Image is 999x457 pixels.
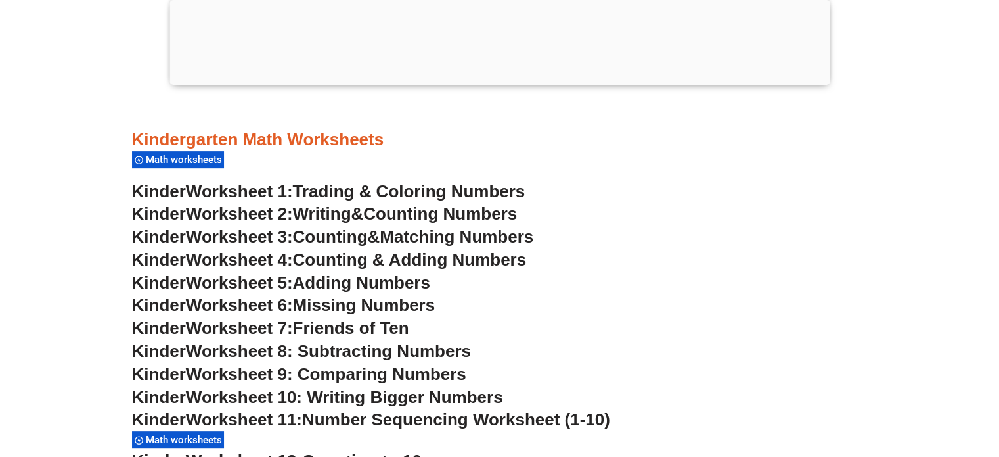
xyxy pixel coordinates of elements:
[132,204,186,224] span: Kinder
[132,227,186,247] span: Kinder
[186,204,293,224] span: Worksheet 2:
[186,227,293,247] span: Worksheet 3:
[132,364,466,384] a: KinderWorksheet 9: Comparing Numbers
[293,295,435,315] span: Missing Numbers
[293,250,527,270] span: Counting & Adding Numbers
[186,181,293,201] span: Worksheet 1:
[132,387,503,407] a: KinderWorksheet 10: Writing Bigger Numbers
[186,250,293,270] span: Worksheet 4:
[132,227,534,247] a: KinderWorksheet 3:Counting&Matching Numbers
[186,387,503,407] span: Worksheet 10: Writing Bigger Numbers
[293,273,430,293] span: Adding Numbers
[132,204,518,224] a: KinderWorksheet 2:Writing&Counting Numbers
[132,129,868,151] h3: Kindergarten Math Worksheets
[132,341,471,361] a: KinderWorksheet 8: Subtracting Numbers
[186,295,293,315] span: Worksheet 6:
[186,341,471,361] span: Worksheet 8: Subtracting Numbers
[132,295,186,315] span: Kinder
[302,410,610,429] span: Number Sequencing Worksheet (1-10)
[132,431,224,448] div: Math worksheets
[186,318,293,338] span: Worksheet 7:
[132,387,186,407] span: Kinder
[132,181,186,201] span: Kinder
[293,204,351,224] span: Writing
[186,410,302,429] span: Worksheet 11:
[780,309,999,457] iframe: Chat Widget
[132,273,430,293] a: KinderWorksheet 5:Adding Numbers
[132,250,527,270] a: KinderWorksheet 4:Counting & Adding Numbers
[132,151,224,168] div: Math worksheets
[132,364,186,384] span: Kinder
[293,318,409,338] span: Friends of Ten
[186,273,293,293] span: Worksheet 5:
[363,204,517,224] span: Counting Numbers
[146,434,226,446] span: Math worksheets
[132,318,186,338] span: Kinder
[186,364,466,384] span: Worksheet 9: Comparing Numbers
[132,295,435,315] a: KinderWorksheet 6:Missing Numbers
[293,227,368,247] span: Counting
[132,318,409,338] a: KinderWorksheet 7:Friends of Ten
[132,341,186,361] span: Kinder
[132,250,186,270] span: Kinder
[380,227,533,247] span: Matching Numbers
[132,181,525,201] a: KinderWorksheet 1:Trading & Coloring Numbers
[132,273,186,293] span: Kinder
[146,154,226,166] span: Math worksheets
[293,181,525,201] span: Trading & Coloring Numbers
[132,410,186,429] span: Kinder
